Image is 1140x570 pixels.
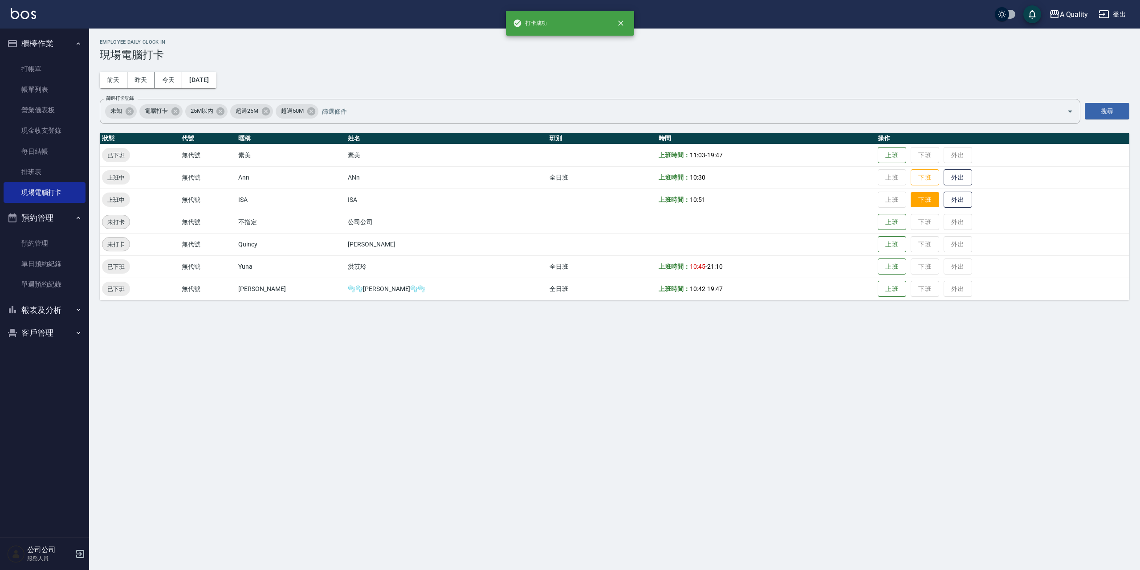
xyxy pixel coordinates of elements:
[127,72,155,88] button: 昨天
[102,173,130,182] span: 上班中
[4,141,85,162] a: 每日結帳
[100,72,127,88] button: 前天
[102,262,130,271] span: 已下班
[230,107,264,115] span: 超過25M
[878,214,906,230] button: 上班
[656,255,875,278] td: -
[659,152,690,159] b: 上班時間：
[155,72,183,88] button: 今天
[106,95,134,102] label: 篩選打卡記錄
[185,107,219,115] span: 25M以內
[276,104,318,119] div: 超過50M
[236,144,346,166] td: 素美
[1046,5,1092,24] button: A Quality
[513,19,547,28] span: 打卡成功
[346,255,547,278] td: 洪苡玲
[102,217,130,227] span: 未打卡
[179,133,236,144] th: 代號
[1063,104,1077,119] button: Open
[878,258,906,275] button: 上班
[236,133,346,144] th: 暱稱
[236,255,346,278] td: Yuna
[100,133,179,144] th: 狀態
[878,281,906,297] button: 上班
[4,162,85,182] a: 排班表
[102,240,130,249] span: 未打卡
[102,195,130,205] span: 上班中
[690,263,705,270] span: 10:45
[690,174,705,181] span: 10:30
[27,545,73,554] h5: 公司公司
[236,278,346,300] td: [PERSON_NAME]
[4,182,85,203] a: 現場電腦打卡
[4,321,85,344] button: 客戶管理
[690,196,705,203] span: 10:51
[230,104,273,119] div: 超過25M
[656,144,875,166] td: -
[611,13,631,33] button: close
[911,192,939,208] button: 下班
[139,107,173,115] span: 電腦打卡
[236,233,346,255] td: Quincy
[346,133,547,144] th: 姓名
[4,100,85,120] a: 營業儀表板
[179,255,236,278] td: 無代號
[179,166,236,189] td: 無代號
[547,255,657,278] td: 全日班
[4,79,85,100] a: 帳單列表
[276,107,309,115] span: 超過50M
[659,263,690,270] b: 上班時間：
[100,39,1129,45] h2: Employee Daily Clock In
[105,107,127,115] span: 未知
[4,274,85,295] a: 單週預約紀錄
[1095,6,1129,23] button: 登出
[346,233,547,255] td: [PERSON_NAME]
[236,211,346,233] td: 不指定
[4,59,85,79] a: 打帳單
[4,206,85,230] button: 預約管理
[139,104,183,119] div: 電腦打卡
[346,211,547,233] td: 公司公司
[690,152,705,159] span: 11:03
[1060,9,1088,20] div: A Quality
[100,49,1129,61] h3: 現場電腦打卡
[911,169,939,186] button: 下班
[27,554,73,562] p: 服務人員
[102,151,130,160] span: 已下班
[182,72,216,88] button: [DATE]
[320,103,1051,119] input: 篩選條件
[179,233,236,255] td: 無代號
[179,211,236,233] td: 無代號
[878,147,906,164] button: 上班
[179,144,236,166] td: 無代號
[547,133,657,144] th: 班別
[1023,5,1041,23] button: save
[659,174,690,181] b: 上班時間：
[690,285,705,292] span: 10:42
[707,285,723,292] span: 19:47
[179,278,236,300] td: 無代號
[4,120,85,141] a: 現金收支登錄
[102,284,130,294] span: 已下班
[4,299,85,322] button: 報表及分析
[346,166,547,189] td: ANn
[7,545,25,563] img: Person
[4,254,85,274] a: 單日預約紀錄
[4,233,85,254] a: 預約管理
[105,104,137,119] div: 未知
[656,133,875,144] th: 時間
[547,166,657,189] td: 全日班
[236,166,346,189] td: Ann
[656,278,875,300] td: -
[547,278,657,300] td: 全日班
[707,152,723,159] span: 19:47
[179,189,236,211] td: 無代號
[1085,103,1129,119] button: 搜尋
[346,189,547,211] td: ISA
[875,133,1129,144] th: 操作
[944,169,972,186] button: 外出
[707,263,723,270] span: 21:10
[659,285,690,292] b: 上班時間：
[944,192,972,208] button: 外出
[346,278,547,300] td: 🫧🫧[PERSON_NAME]🫧🫧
